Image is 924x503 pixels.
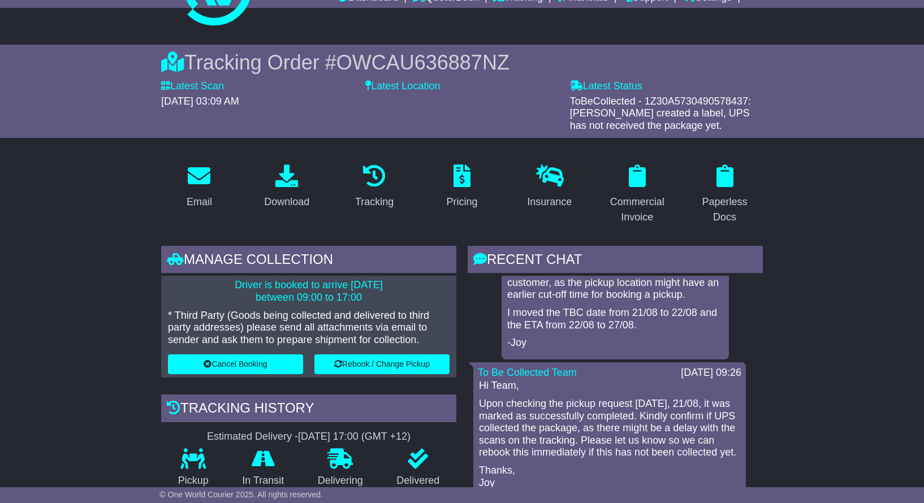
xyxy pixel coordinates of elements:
p: Upon checking the pickup request [DATE], 21/08, it was marked as successfully completed. Kindly c... [479,398,740,459]
label: Latest Location [365,80,440,93]
div: Insurance [527,194,572,210]
span: OWCAU636887NZ [336,51,510,74]
p: Driver is booked to arrive [DATE] between 09:00 to 17:00 [168,279,450,303]
div: Paperless Docs [694,194,755,225]
button: Cancel Booking [168,354,303,374]
p: Delivering [301,475,380,487]
a: Pricing [439,161,485,214]
div: Manage collection [161,246,456,276]
p: Rebooked this for another collection [DATE] while waiting for the response from the customer, as ... [507,253,723,301]
p: I moved the TBC date from 21/08 to 22/08 and the ETA from 22/08 to 27/08. [507,307,723,331]
a: Commercial Invoice [599,161,675,229]
span: [DATE] 03:09 AM [161,96,239,107]
p: * Third Party (Goods being collected and delivered to third party addresses) please send all atta... [168,310,450,346]
div: Download [264,194,309,210]
a: Email [179,161,219,214]
div: Tracking history [161,394,456,425]
p: Delivered [380,475,457,487]
p: -Joy [507,337,723,349]
a: To Be Collected Team [478,367,577,378]
p: Thanks, Joy [479,465,740,489]
p: Pickup [161,475,226,487]
div: Pricing [446,194,477,210]
a: Insurance [520,161,579,214]
p: In Transit [226,475,301,487]
div: Estimated Delivery - [161,431,456,443]
span: ToBeCollected - 1Z30A5730490578437: [PERSON_NAME] created a label, UPS has not received the packa... [570,96,751,131]
label: Latest Scan [161,80,224,93]
div: Tracking [355,194,394,210]
div: Commercial Invoice [606,194,668,225]
div: Email [187,194,212,210]
div: Tracking Order # [161,50,763,75]
span: © One World Courier 2025. All rights reserved. [159,490,323,499]
p: Hi Team, [479,380,740,392]
button: Rebook / Change Pickup [314,354,450,374]
a: Tracking [348,161,401,214]
div: [DATE] 09:26 [681,367,741,379]
a: Download [257,161,317,214]
label: Latest Status [570,80,642,93]
div: [DATE] 17:00 (GMT +12) [298,431,411,443]
div: RECENT CHAT [468,246,763,276]
a: Paperless Docs [686,161,763,229]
